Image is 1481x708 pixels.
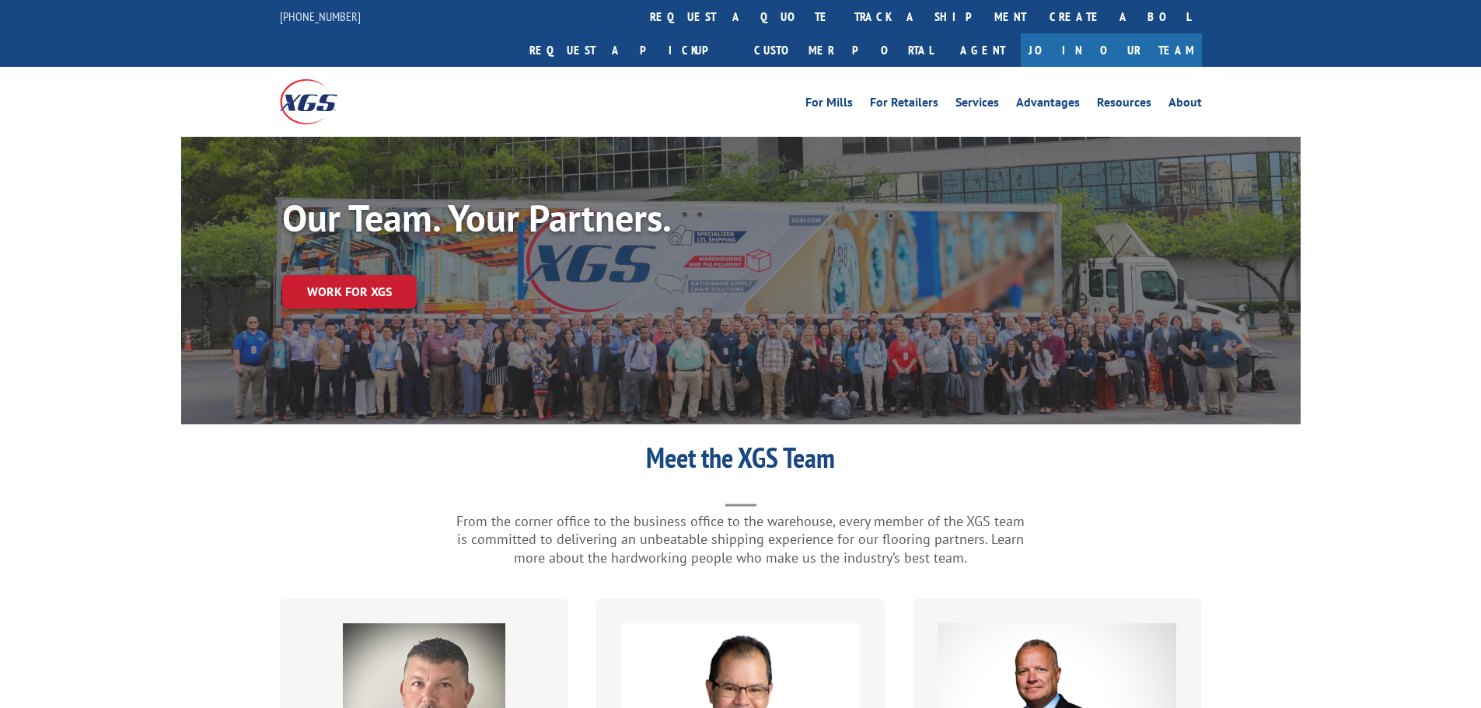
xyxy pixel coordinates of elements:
[870,96,938,113] a: For Retailers
[1021,33,1202,67] a: Join Our Team
[945,33,1021,67] a: Agent
[742,33,945,67] a: Customer Portal
[955,96,999,113] a: Services
[1016,96,1080,113] a: Advantages
[430,512,1052,567] p: From the corner office to the business office to the warehouse, every member of the XGS team is c...
[282,199,749,244] h1: Our Team. Your Partners.
[1168,96,1202,113] a: About
[430,444,1052,480] h1: Meet the XGS Team
[282,275,417,309] a: Work for XGS
[518,33,742,67] a: Request a pickup
[280,9,361,24] a: [PHONE_NUMBER]
[1097,96,1151,113] a: Resources
[805,96,853,113] a: For Mills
